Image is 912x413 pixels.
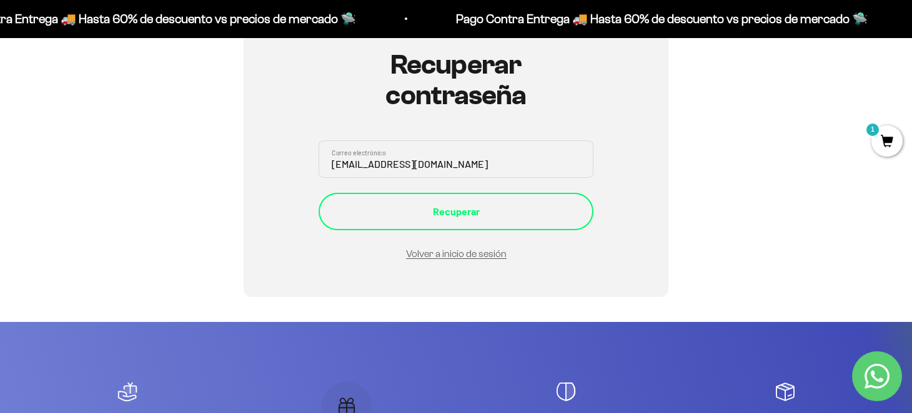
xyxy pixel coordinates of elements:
p: Pago Contra Entrega 🚚 Hasta 60% de descuento vs precios de mercado 🛸 [456,9,868,29]
a: Volver a inicio de sesión [406,248,507,259]
mark: 1 [865,122,880,137]
button: Recuperar [319,193,593,230]
h1: Recuperar contraseña [319,50,593,110]
a: 1 [871,135,903,149]
div: Recuperar [344,203,568,220]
